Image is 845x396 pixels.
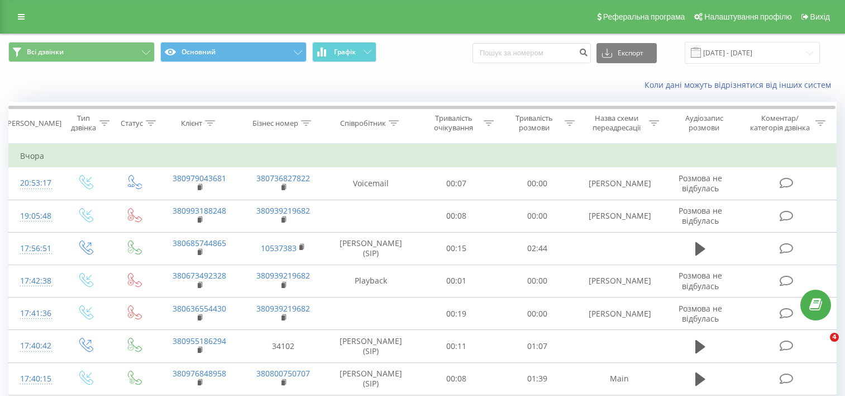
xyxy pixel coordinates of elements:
[497,362,577,395] td: 01:39
[20,270,49,292] div: 17:42:38
[20,172,49,194] div: 20:53:17
[326,232,416,265] td: [PERSON_NAME] (SIP)
[830,333,839,342] span: 4
[810,12,830,21] span: Вихід
[679,205,722,226] span: Розмова не відбулась
[334,48,356,56] span: Графік
[173,303,226,314] a: 380636554430
[596,43,657,63] button: Експорт
[5,119,61,128] div: [PERSON_NAME]
[588,114,646,133] div: Назва схеми переадресації
[20,368,49,390] div: 17:40:15
[426,114,481,133] div: Тривалість очікування
[416,298,497,330] td: 00:19
[645,79,837,90] a: Коли дані можуть відрізнятися вiд інших систем
[256,205,310,216] a: 380939219682
[160,42,307,62] button: Основний
[577,298,661,330] td: [PERSON_NAME]
[577,167,661,200] td: [PERSON_NAME]
[312,42,376,62] button: Графік
[577,362,661,395] td: Main
[121,119,143,128] div: Статус
[173,238,226,248] a: 380685744865
[416,232,497,265] td: 00:15
[8,42,155,62] button: Всі дзвінки
[256,270,310,281] a: 380939219682
[256,368,310,379] a: 380800750707
[679,173,722,194] span: Розмова не відбулась
[679,303,722,324] span: Розмова не відбулась
[70,114,97,133] div: Тип дзвінка
[326,167,416,200] td: Voicemail
[173,205,226,216] a: 380993188248
[173,336,226,346] a: 380955186294
[497,232,577,265] td: 02:44
[326,330,416,362] td: [PERSON_NAME] (SIP)
[497,330,577,362] td: 01:07
[679,270,722,291] span: Розмова не відбулась
[173,368,226,379] a: 380976848958
[603,12,685,21] span: Реферальна програма
[20,303,49,324] div: 17:41:36
[326,265,416,297] td: Playback
[672,114,737,133] div: Аудіозапис розмови
[497,298,577,330] td: 00:00
[9,145,837,167] td: Вчора
[577,200,661,232] td: [PERSON_NAME]
[181,119,202,128] div: Клієнт
[747,114,813,133] div: Коментар/категорія дзвінка
[20,238,49,260] div: 17:56:51
[497,200,577,232] td: 00:00
[416,330,497,362] td: 00:11
[497,167,577,200] td: 00:00
[173,173,226,183] a: 380979043681
[256,173,310,183] a: 380736827822
[261,243,297,253] a: 10537383
[256,303,310,314] a: 380939219682
[704,12,791,21] span: Налаштування профілю
[497,265,577,297] td: 00:00
[416,265,497,297] td: 00:01
[472,43,591,63] input: Пошук за номером
[577,265,661,297] td: [PERSON_NAME]
[416,362,497,395] td: 00:08
[340,119,386,128] div: Співробітник
[416,200,497,232] td: 00:08
[173,270,226,281] a: 380673492328
[252,119,298,128] div: Бізнес номер
[416,167,497,200] td: 00:07
[507,114,562,133] div: Тривалість розмови
[326,362,416,395] td: [PERSON_NAME] (SIP)
[20,335,49,357] div: 17:40:42
[20,205,49,227] div: 19:05:48
[241,330,325,362] td: 34102
[807,333,834,360] iframe: Intercom live chat
[27,48,64,56] span: Всі дзвінки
